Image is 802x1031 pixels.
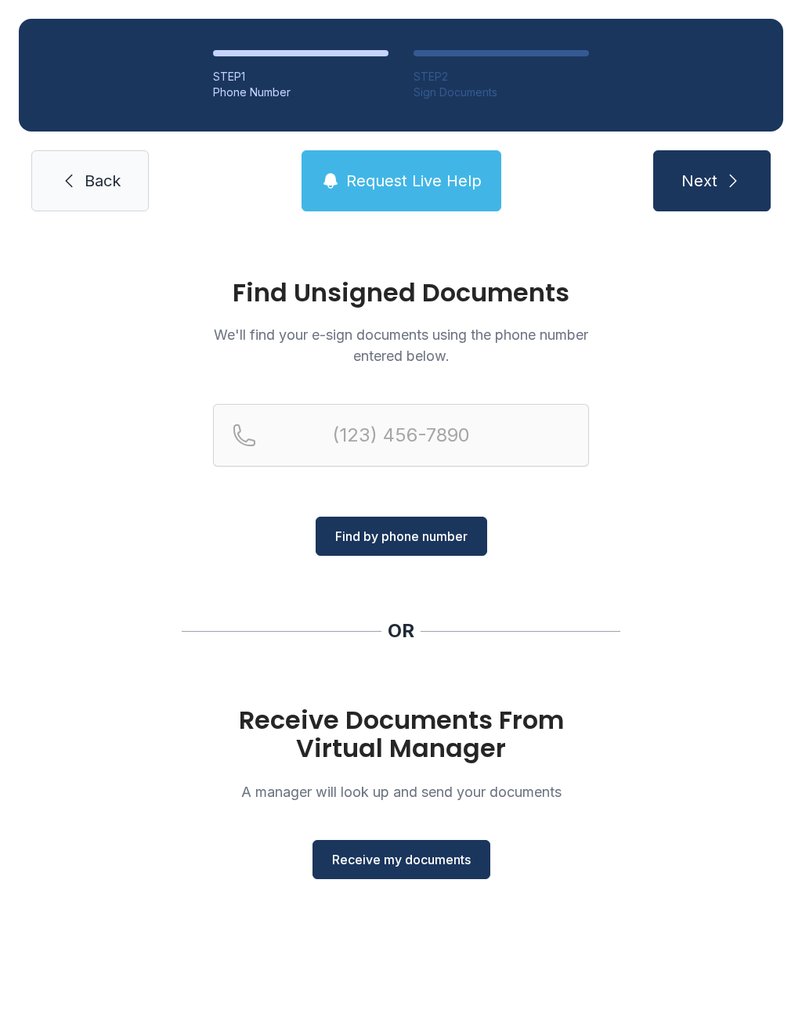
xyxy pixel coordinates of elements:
span: Find by phone number [335,527,468,546]
span: Request Live Help [346,170,482,192]
span: Next [681,170,717,192]
div: OR [388,618,414,643]
p: A manager will look up and send your documents [213,781,589,802]
h1: Receive Documents From Virtual Manager [213,706,589,762]
div: Phone Number [213,85,388,100]
h1: Find Unsigned Documents [213,280,589,305]
span: Receive my documents [332,850,471,869]
div: STEP 2 [414,69,589,85]
div: STEP 1 [213,69,388,85]
div: Sign Documents [414,85,589,100]
input: Reservation phone number [213,404,589,467]
span: Back [85,170,121,192]
p: We'll find your e-sign documents using the phone number entered below. [213,324,589,366]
